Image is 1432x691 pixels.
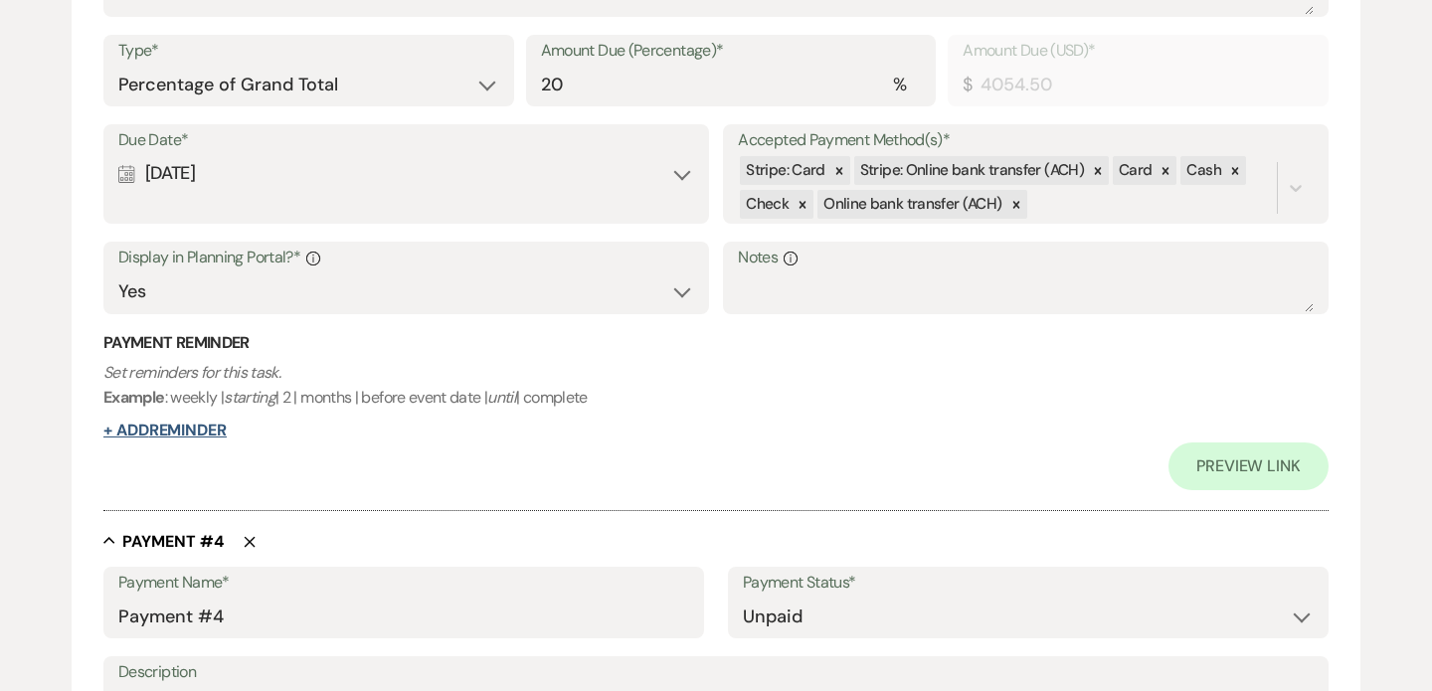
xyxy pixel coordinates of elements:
label: Amount Due (USD)* [963,37,1314,66]
button: Payment #4 [103,531,224,551]
i: starting [224,387,275,408]
p: : weekly | | 2 | months | before event date | | complete [103,360,1329,411]
label: Notes [738,244,1314,272]
span: Stripe: Online bank transfer (ACH) [860,160,1084,180]
span: Cash [1186,160,1220,180]
div: % [893,72,906,98]
label: Type* [118,37,499,66]
div: [DATE] [118,154,694,193]
label: Accepted Payment Method(s)* [738,126,1314,155]
i: Set reminders for this task. [103,362,280,383]
label: Payment Status* [743,569,1314,598]
h5: Payment # 4 [122,531,224,553]
i: until [487,387,516,408]
label: Amount Due (Percentage)* [541,37,922,66]
span: Check [746,194,789,214]
button: + AddReminder [103,423,227,438]
label: Due Date* [118,126,694,155]
span: Card [1119,160,1152,180]
label: Description [118,658,1314,687]
span: Stripe: Card [746,160,824,180]
b: Example [103,387,165,408]
span: Online bank transfer (ACH) [823,194,1001,214]
a: Preview Link [1168,442,1329,490]
label: Payment Name* [118,569,689,598]
div: $ [963,72,972,98]
label: Display in Planning Portal?* [118,244,694,272]
h3: Payment Reminder [103,332,1329,354]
